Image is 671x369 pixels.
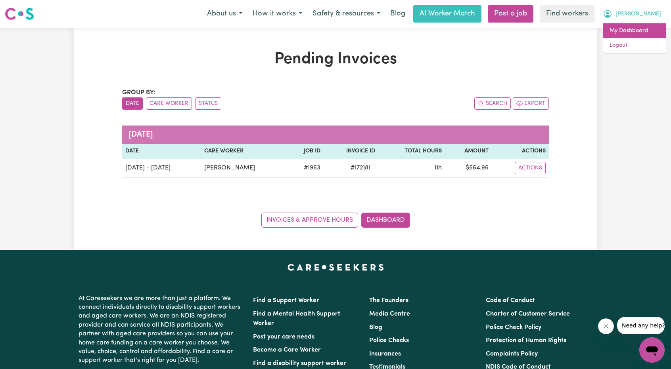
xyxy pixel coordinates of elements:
[201,144,288,159] th: Care Worker
[615,10,661,19] span: [PERSON_NAME]
[603,23,666,38] a: My Dashboard
[122,144,201,159] th: Date
[488,5,533,23] a: Post a job
[79,291,243,368] p: At Careseekers we are more than just a platform. We connect individuals directly to disability su...
[146,97,192,110] button: sort invoices by care worker
[346,163,375,173] span: # 172181
[122,126,549,144] caption: [DATE]
[434,165,442,171] span: 11 hours
[513,97,549,110] button: Export
[639,337,665,363] iframe: Button to launch messaging window
[369,324,382,331] a: Blog
[486,324,541,331] a: Police Check Policy
[253,311,340,327] a: Find a Mental Health Support Worker
[307,6,385,22] button: Safety & resources
[474,97,511,110] button: Search
[122,89,155,96] span: Group by:
[598,318,614,334] iframe: Close message
[486,337,566,344] a: Protection of Human Rights
[5,7,34,21] img: Careseekers logo
[288,144,324,159] th: Job ID
[486,297,535,304] a: Code of Conduct
[324,144,378,159] th: Invoice ID
[288,264,384,270] a: Careseekers home page
[486,351,538,357] a: Complaints Policy
[122,97,143,110] button: sort invoices by date
[369,311,410,317] a: Media Centre
[486,311,570,317] a: Charter of Customer Service
[603,38,666,53] a: Logout
[617,317,665,334] iframe: Message from company
[202,6,247,22] button: About us
[122,159,201,178] td: [DATE] - [DATE]
[369,351,401,357] a: Insurances
[603,23,666,53] div: My Account
[515,162,546,174] button: Actions
[261,213,358,228] a: Invoices & Approve Hours
[369,297,408,304] a: The Founders
[253,347,321,353] a: Become a Care Worker
[445,159,492,178] td: $ 664.96
[540,5,594,23] a: Find workers
[5,6,48,12] span: Need any help?
[122,50,549,69] h1: Pending Invoices
[288,159,324,178] td: # 1963
[201,159,288,178] td: [PERSON_NAME]
[5,5,34,23] a: Careseekers logo
[598,6,666,22] button: My Account
[253,360,346,367] a: Find a disability support worker
[413,5,481,23] a: AI Worker Match
[253,297,319,304] a: Find a Support Worker
[492,144,549,159] th: Actions
[247,6,307,22] button: How it works
[195,97,221,110] button: sort invoices by paid status
[361,213,410,228] a: Dashboard
[445,144,492,159] th: Amount
[369,337,409,344] a: Police Checks
[378,144,445,159] th: Total Hours
[385,5,410,23] a: Blog
[253,334,314,340] a: Post your care needs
